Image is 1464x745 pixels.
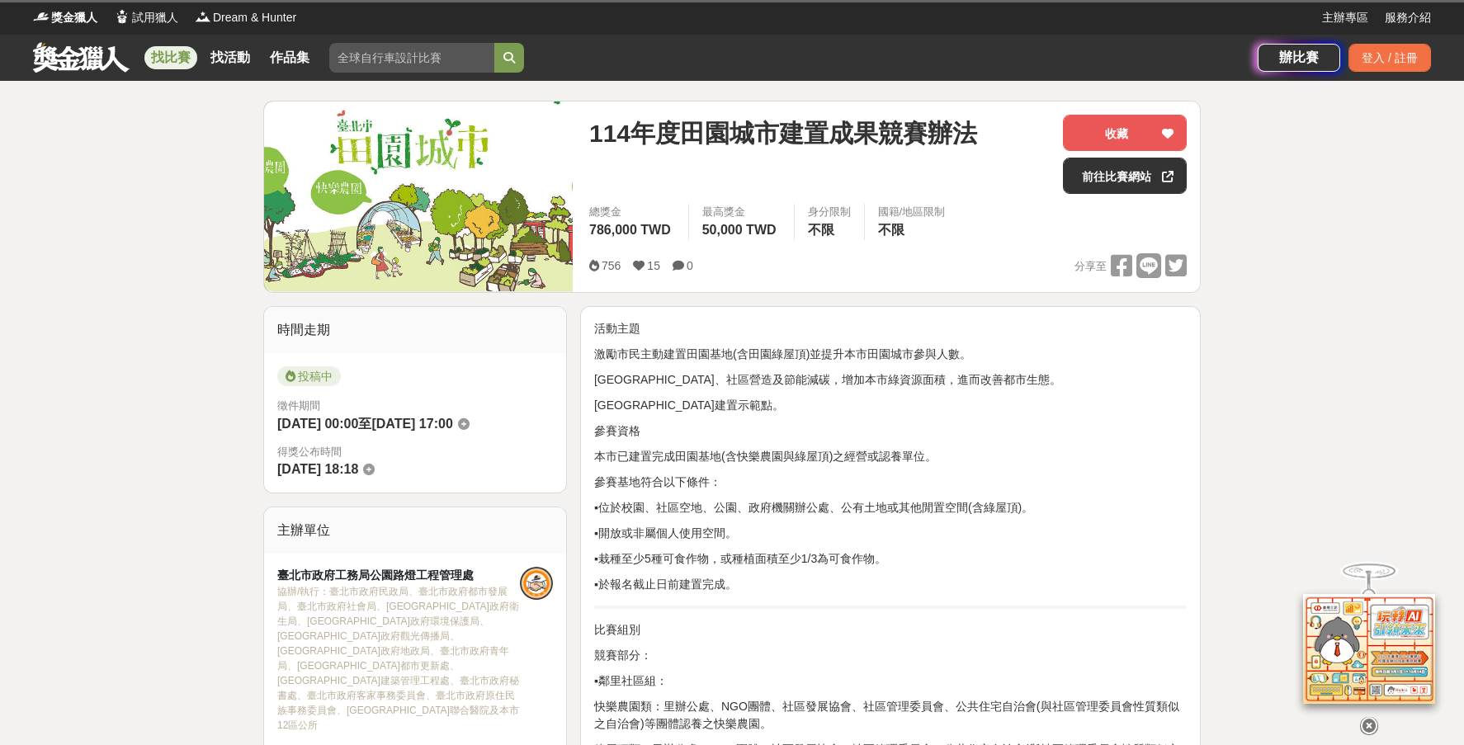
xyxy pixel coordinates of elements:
[594,698,1187,733] p: 快樂農園類：里辦公處、NGO團體、社區發展協會、社區管理委員會、公共住宅自治會(與社區管理委員會性質類似之自治會)等團體認養之快樂農園。
[594,525,1187,542] p: ▪開放或非屬個人使用空間。
[589,223,671,237] span: 786,000 TWD
[878,204,946,220] div: 國籍/地區限制
[594,320,1187,337] p: 活動主題
[195,9,296,26] a: LogoDream & Hunter
[263,46,316,69] a: 作品集
[114,9,178,26] a: Logo試用獵人
[329,43,494,73] input: 全球自行車設計比賽
[277,584,520,733] div: 協辦/執行： 臺北市政府民政局、臺北市政府都市發展局、臺北市政府社會局、[GEOGRAPHIC_DATA]政府衛生局、[GEOGRAPHIC_DATA]政府環境保護局、[GEOGRAPHIC_D...
[1348,44,1431,72] div: 登入 / 註冊
[1074,254,1107,279] span: 分享至
[687,259,693,272] span: 0
[195,8,211,25] img: Logo
[1258,44,1340,72] a: 辦比賽
[371,417,452,431] span: [DATE] 17:00
[144,46,197,69] a: 找比賽
[594,499,1187,516] p: ▪位於校園、社區空地、公園、政府機關辦公處、公有土地或其他閒置空間(含綠屋頂)。
[1385,9,1431,26] a: 服務介紹
[264,507,566,554] div: 主辦單位
[264,101,573,291] img: Cover Image
[277,462,358,476] span: [DATE] 18:18
[132,9,178,26] span: 試用獵人
[358,417,371,431] span: 至
[204,46,257,69] a: 找活動
[33,9,97,26] a: Logo獎金獵人
[213,9,296,26] span: Dream & Hunter
[264,307,566,353] div: 時間走期
[702,223,777,237] span: 50,000 TWD
[594,397,1187,414] p: [GEOGRAPHIC_DATA]建置示範點。
[589,204,675,220] span: 總獎金
[594,448,1187,465] p: 本市已建置完成田園基地(含快樂農園與綠屋頂)之經營或認養單位。
[1063,115,1187,151] button: 收藏
[277,444,553,460] span: 得獎公布時間
[594,576,1187,593] p: ▪於報名截止日前建置完成。
[277,399,320,412] span: 徵件期間
[808,204,851,220] div: 身分限制
[594,550,1187,568] p: ▪栽種至少5種可食作物，或種植面積至少1/3為可食作物。
[1063,158,1187,194] a: 前往比賽網站
[594,346,1187,363] p: 激勵市民主動建置田園基地(含田園綠屋頂)並提升本市田園城市參與人數。
[594,371,1187,389] p: [GEOGRAPHIC_DATA]、社區營造及節能減碳，增加本市綠資源面積，進而改善都市生態。
[51,9,97,26] span: 獎金獵人
[647,259,660,272] span: 15
[1303,593,1435,703] img: d2146d9a-e6f6-4337-9592-8cefde37ba6b.png
[589,115,977,152] span: 114年度田園城市建置成果競賽辦法
[702,204,781,220] span: 最高獎金
[878,223,904,237] span: 不限
[1322,9,1368,26] a: 主辦專區
[594,474,1187,491] p: 參賽基地符合以下條件：
[277,417,358,431] span: [DATE] 00:00
[277,366,341,386] span: 投稿中
[33,8,50,25] img: Logo
[277,567,520,584] div: 臺北市政府工務局公園路燈工程管理處
[114,8,130,25] img: Logo
[602,259,621,272] span: 756
[808,223,834,237] span: 不限
[594,647,1187,664] p: 競賽部分：
[594,621,1187,639] p: 比賽組別
[594,422,1187,440] p: 參賽資格
[594,672,1187,690] p: ▪鄰里社區組：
